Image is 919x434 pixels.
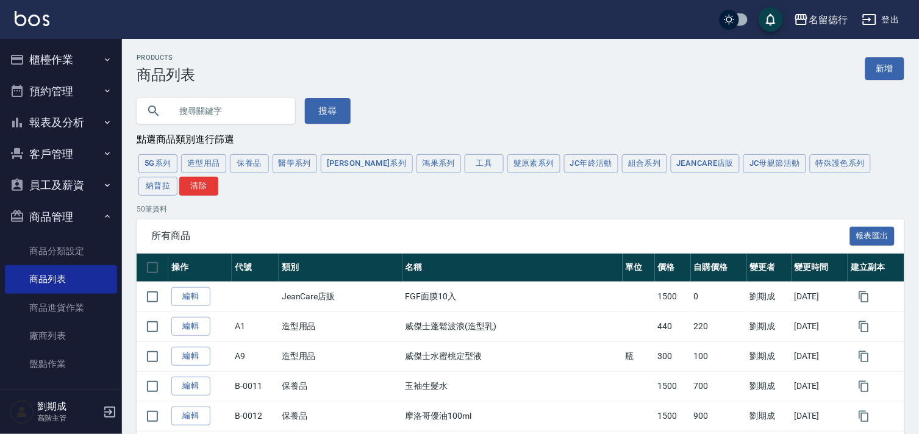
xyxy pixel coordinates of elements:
td: 劉期成 [747,401,792,431]
a: 編輯 [171,317,210,336]
td: B-0012 [232,401,279,431]
td: JeanCare店販 [279,282,402,311]
th: 操作 [168,254,232,282]
td: 威傑士蓬鬆波浪(造型乳) [402,311,623,341]
td: [DATE] [792,371,848,401]
td: [DATE] [792,311,848,341]
button: 5G系列 [138,154,177,173]
button: 醫學系列 [273,154,318,173]
td: [DATE] [792,401,848,431]
td: 440 [655,311,691,341]
th: 單位 [623,254,655,282]
td: A1 [232,311,279,341]
a: 報表匯出 [850,229,895,241]
td: 玉袖生髮水 [402,371,623,401]
td: 1500 [655,401,691,431]
button: 預約管理 [5,76,117,107]
p: 50 筆資料 [137,204,904,215]
a: 商品進貨作業 [5,294,117,322]
td: 220 [691,311,748,341]
button: JC母親節活動 [743,154,806,173]
button: 髮原素系列 [507,154,560,173]
td: 威傑士水蜜桃定型液 [402,341,623,371]
button: 員工及薪資 [5,169,117,201]
span: 所有商品 [151,230,850,242]
button: 行銷工具 [5,383,117,414]
button: JeanCare店販 [671,154,740,173]
img: Person [10,400,34,424]
input: 搜尋關鍵字 [171,94,285,127]
button: 報表及分析 [5,107,117,138]
th: 自購價格 [691,254,748,282]
button: 名留德行 [789,7,853,32]
td: [DATE] [792,341,848,371]
a: 商品分類設定 [5,237,117,265]
td: 劉期成 [747,311,792,341]
td: 1500 [655,282,691,311]
h3: 商品列表 [137,66,195,84]
td: B-0011 [232,371,279,401]
td: [DATE] [792,282,848,311]
button: [PERSON_NAME]系列 [321,154,413,173]
th: 價格 [655,254,691,282]
td: 100 [691,341,748,371]
div: 點選商品類別進行篩選 [137,133,904,146]
td: 700 [691,371,748,401]
h5: 劉期成 [37,400,99,413]
p: 高階主管 [37,413,99,424]
td: 300 [655,341,691,371]
img: Logo [15,11,49,26]
td: 劉期成 [747,371,792,401]
button: 保養品 [230,154,269,173]
button: 登出 [857,9,904,31]
td: 造型用品 [279,341,402,371]
button: 櫃檯作業 [5,44,117,76]
button: 特殊護色系列 [810,154,871,173]
th: 名稱 [402,254,623,282]
button: JC年終活動 [564,154,618,173]
td: 劉期成 [747,282,792,311]
a: 編輯 [171,287,210,306]
button: 組合系列 [622,154,667,173]
a: 編輯 [171,407,210,425]
button: save [759,7,783,32]
a: 盤點作業 [5,350,117,378]
h2: Products [137,54,195,62]
td: 保養品 [279,371,402,401]
th: 變更時間 [792,254,848,282]
td: A9 [232,341,279,371]
td: 造型用品 [279,311,402,341]
a: 商品列表 [5,265,117,293]
a: 編輯 [171,377,210,396]
button: 造型用品 [181,154,226,173]
button: 客戶管理 [5,138,117,170]
td: 1500 [655,371,691,401]
a: 編輯 [171,347,210,366]
button: 商品管理 [5,201,117,233]
button: 納普拉 [138,177,177,196]
th: 類別 [279,254,402,282]
a: 新增 [865,57,904,80]
td: 900 [691,401,748,431]
th: 建立副本 [848,254,904,282]
div: 名留德行 [809,12,848,27]
button: 報表匯出 [850,227,895,246]
td: 瓶 [623,341,655,371]
button: 搜尋 [305,98,351,124]
th: 代號 [232,254,279,282]
th: 變更者 [747,254,792,282]
button: 鴻果系列 [417,154,462,173]
td: 劉期成 [747,341,792,371]
button: 清除 [179,177,218,196]
td: FGF面膜10入 [402,282,623,311]
button: 工具 [465,154,504,173]
td: 摩洛哥優油100ml [402,401,623,431]
td: 保養品 [279,401,402,431]
td: 0 [691,282,748,311]
a: 廠商列表 [5,322,117,350]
